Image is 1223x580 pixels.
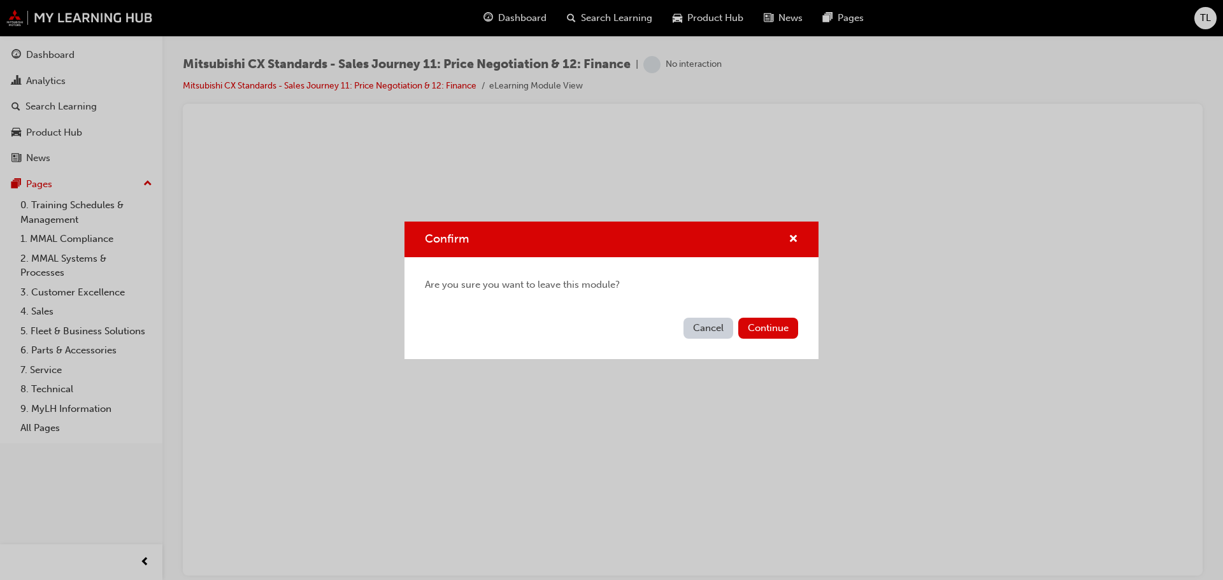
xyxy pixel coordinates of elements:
[404,222,819,359] div: Confirm
[738,318,798,339] button: Continue
[425,232,469,246] span: Confirm
[789,234,798,246] span: cross-icon
[789,232,798,248] button: cross-icon
[404,257,819,313] div: Are you sure you want to leave this module?
[683,318,733,339] button: Cancel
